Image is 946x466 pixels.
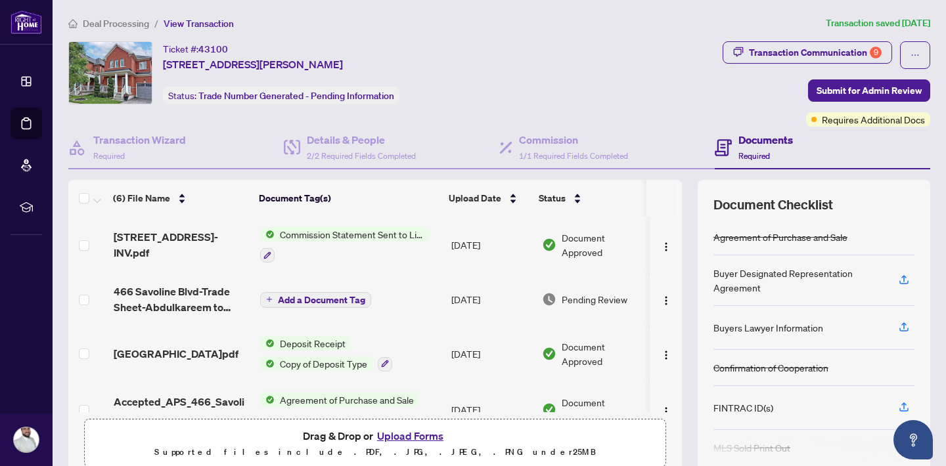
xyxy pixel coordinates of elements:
span: Upload Date [449,191,501,205]
article: Transaction saved [DATE] [826,16,930,31]
img: Logo [661,242,671,252]
td: [DATE] [446,273,537,326]
button: Status IconDeposit ReceiptStatus IconCopy of Deposit Type [260,336,392,371]
div: Ticket #: [163,41,228,56]
h4: Transaction Wizard [93,132,186,148]
span: 466 Savoline Blvd-Trade Sheet-Abdulkareem to Review.pdf [114,284,250,315]
img: Logo [661,350,671,360]
div: 9 [870,47,882,58]
img: Document Status [542,402,556,417]
div: Agreement of Purchase and Sale [713,230,847,244]
span: Commission Statement Sent to Listing Brokerage [275,227,430,242]
span: Document Approved [562,395,644,424]
button: Open asap [893,420,933,459]
span: ellipsis [911,51,920,60]
img: Logo [661,406,671,417]
td: [DATE] [446,382,537,438]
span: Agreement of Purchase and Sale [275,392,419,407]
span: [STREET_ADDRESS]-INV.pdf [114,229,250,261]
span: Submit for Admin Review [817,80,922,101]
span: Deposit Receipt [275,336,351,350]
button: Add a Document Tag [260,292,371,308]
span: 1/1 Required Fields Completed [519,151,628,161]
img: Profile Icon [14,427,39,452]
span: 2/2 Required Fields Completed [307,151,416,161]
button: Logo [656,343,677,364]
span: Requires Additional Docs [822,112,925,127]
button: Add a Document Tag [260,291,371,308]
div: Confirmation of Cooperation [713,360,828,375]
img: Document Status [542,347,556,361]
span: plus [266,296,273,303]
span: Document Checklist [713,196,833,214]
span: Document Approved [562,339,644,368]
button: Status IconAgreement of Purchase and Sale [260,392,439,428]
div: Buyer Designated Representation Agreement [713,266,883,295]
img: Document Status [542,238,556,252]
span: Drag & Drop or [303,427,447,444]
span: Required [738,151,770,161]
td: [DATE] [446,326,537,382]
h4: Details & People [307,132,416,148]
div: Status: [163,87,399,104]
td: [DATE] [446,217,537,273]
img: Status Icon [260,336,275,350]
th: Upload Date [443,180,533,217]
button: Logo [656,234,677,255]
span: Deal Processing [83,18,149,30]
img: IMG-W12212194_1.jpg [69,42,152,104]
div: FINTRAC ID(s) [713,400,773,415]
span: [STREET_ADDRESS][PERSON_NAME] [163,56,343,72]
h4: Commission [519,132,628,148]
span: home [68,19,78,28]
span: 43100 [198,43,228,55]
div: Transaction Communication [749,42,882,63]
span: Document Approved [562,230,644,259]
span: View Transaction [164,18,234,30]
span: Accepted_APS_466_Savoline.pdf [114,394,250,425]
img: Status Icon [260,227,275,242]
th: Document Tag(s) [254,180,443,217]
th: (6) File Name [108,180,254,217]
span: Copy of Deposit Type [275,356,372,371]
p: Supported files include .PDF, .JPG, .JPEG, .PNG under 25 MB [93,444,658,460]
img: Status Icon [260,356,275,371]
h4: Documents [738,132,793,148]
button: Status IconCommission Statement Sent to Listing Brokerage [260,227,430,263]
img: logo [11,10,42,34]
span: Status [539,191,566,205]
button: Logo [656,289,677,310]
img: Status Icon [260,392,275,407]
li: / [154,16,158,31]
button: Upload Forms [373,427,447,444]
span: Required [93,151,125,161]
span: Pending Review [562,292,627,307]
div: Buyers Lawyer Information [713,320,823,335]
th: Status [533,180,646,217]
span: Trade Number Generated - Pending Information [198,90,394,102]
span: Add a Document Tag [278,295,365,305]
span: [GEOGRAPHIC_DATA]pdf [114,346,238,362]
button: Submit for Admin Review [808,79,930,102]
button: Transaction Communication9 [723,41,892,64]
img: Document Status [542,292,556,307]
button: Logo [656,399,677,420]
span: (6) File Name [113,191,170,205]
img: Logo [661,295,671,306]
